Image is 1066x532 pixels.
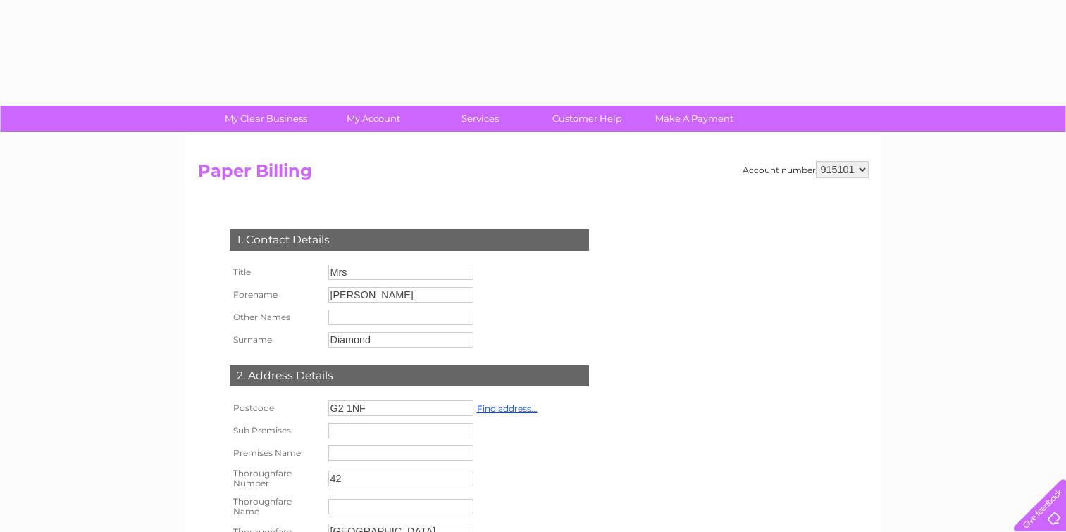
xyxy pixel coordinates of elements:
[226,419,325,442] th: Sub Premises
[208,106,324,132] a: My Clear Business
[226,442,325,464] th: Premises Name
[226,397,325,419] th: Postcode
[226,464,325,493] th: Thoroughfare Number
[226,306,325,329] th: Other Names
[230,365,589,386] div: 2. Address Details
[477,403,538,414] a: Find address...
[226,284,325,306] th: Forename
[422,106,538,132] a: Services
[529,106,645,132] a: Customer Help
[226,493,325,521] th: Thoroughfare Name
[230,229,589,251] div: 1. Contact Details
[198,161,869,188] h2: Paper Billing
[315,106,431,132] a: My Account
[743,161,869,178] div: Account number
[636,106,752,132] a: Make A Payment
[226,329,325,351] th: Surname
[226,261,325,284] th: Title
